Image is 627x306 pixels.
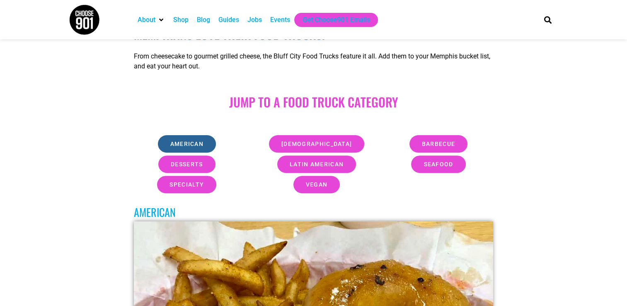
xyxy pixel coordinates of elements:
span: seafood [424,161,453,167]
a: Blog [197,15,210,25]
span: desserts [171,161,203,167]
p: From cheesecake to gourmet grilled cheese, the Bluff City Food Trucks feature it all. Add them to... [134,51,494,71]
nav: Main nav [133,13,530,27]
a: vegan [293,176,340,193]
a: Events [270,15,290,25]
a: [DEMOGRAPHIC_DATA] [269,135,364,153]
h2: JUMP TO A food truck Category [134,95,494,109]
a: Jobs [247,15,262,25]
div: About [133,13,169,27]
h2: Memphians love Their food trucks. [134,27,494,42]
a: Shop [173,15,189,25]
a: Guides [218,15,239,25]
a: specialty [157,176,216,193]
a: latin american [277,155,356,173]
span: barbecue [422,141,455,147]
a: seafood [411,155,465,173]
h3: AMerican [134,206,494,219]
span: specialty [169,182,204,187]
a: barbecue [409,135,467,153]
span: vegan [306,182,328,187]
a: About [138,15,155,25]
span: [DEMOGRAPHIC_DATA] [281,141,352,147]
div: Search [541,13,554,27]
span: latin american [290,161,344,167]
span: american [170,141,203,147]
a: Get Choose901 Emails [303,15,370,25]
a: american [158,135,216,153]
a: desserts [158,155,215,173]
